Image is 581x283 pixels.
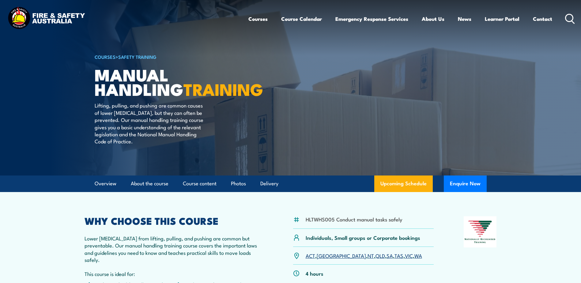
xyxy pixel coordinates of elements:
[422,11,444,27] a: About Us
[85,270,263,277] p: This course is ideal for:
[306,270,323,277] p: 4 hours
[131,175,168,192] a: About the course
[95,67,246,96] h1: Manual Handling
[118,53,157,60] a: Safety Training
[95,102,206,145] p: Lifting, pulling, and pushing are common causes of lower [MEDICAL_DATA], but they can often be pr...
[533,11,552,27] a: Contact
[306,252,422,259] p: , , , , , , ,
[485,11,519,27] a: Learner Portal
[306,216,402,223] li: HLTWHS005 Conduct manual tasks safely
[95,53,246,60] h6: >
[306,252,315,259] a: ACT
[306,234,420,241] p: Individuals, Small groups or Corporate bookings
[458,11,471,27] a: News
[281,11,322,27] a: Course Calendar
[405,252,413,259] a: VIC
[95,53,115,60] a: COURSES
[464,216,497,247] img: Nationally Recognised Training logo.
[85,216,263,225] h2: WHY CHOOSE THIS COURSE
[374,175,433,192] a: Upcoming Schedule
[317,252,366,259] a: [GEOGRAPHIC_DATA]
[375,252,385,259] a: QLD
[183,175,217,192] a: Course content
[368,252,374,259] a: NT
[394,252,403,259] a: TAS
[183,76,263,101] strong: TRAINING
[260,175,278,192] a: Delivery
[444,175,487,192] button: Enquire Now
[335,11,408,27] a: Emergency Response Services
[414,252,422,259] a: WA
[95,175,116,192] a: Overview
[248,11,268,27] a: Courses
[387,252,393,259] a: SA
[85,235,263,263] p: Lower [MEDICAL_DATA] from lifting, pulling, and pushing are common but preventable. Our manual ha...
[231,175,246,192] a: Photos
